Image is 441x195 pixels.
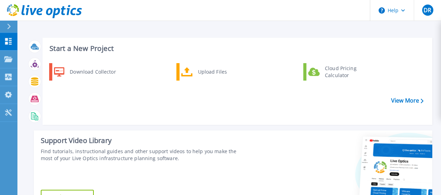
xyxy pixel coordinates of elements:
span: DR [424,7,431,13]
div: Support Video Library [41,136,248,145]
a: View More [391,97,424,104]
div: Download Collector [66,65,119,79]
div: Upload Files [195,65,246,79]
div: Find tutorials, instructional guides and other support videos to help you make the most of your L... [41,148,248,162]
h3: Start a New Project [50,45,423,52]
a: Download Collector [49,63,121,81]
a: Cloud Pricing Calculator [303,63,375,81]
div: Cloud Pricing Calculator [321,65,373,79]
a: Upload Files [176,63,248,81]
